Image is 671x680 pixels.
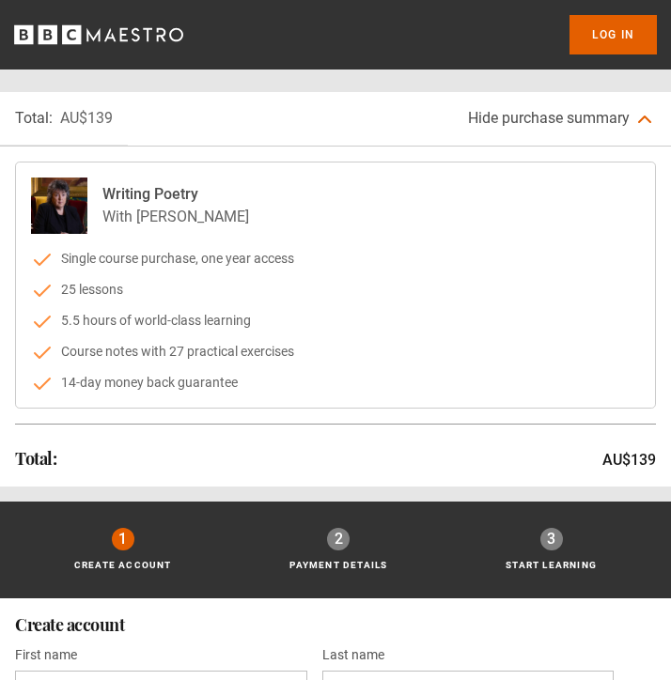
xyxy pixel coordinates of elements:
p: Writing Poetry [102,183,249,206]
svg: BBC Maestro [14,21,183,49]
h2: Create account [15,613,656,636]
p: With [PERSON_NAME] [102,206,249,228]
p: Payment details [289,558,387,572]
div: 3 [540,528,563,550]
p: AU$139 [602,449,656,471]
p: Total: [15,107,53,130]
div: 1 [112,528,134,550]
li: 14-day money back guarantee [31,373,640,393]
li: 25 lessons [31,280,640,300]
li: Single course purchase, one year access [31,249,640,269]
div: 2 [327,528,350,550]
p: AU$139 [60,107,113,130]
p: Create Account [74,558,172,572]
li: Course notes with 27 practical exercises [31,342,640,362]
p: Start learning [506,558,597,572]
span: Hide purchase summary [468,109,630,127]
a: Log In [570,15,657,54]
button: Hide purchase summary [453,92,671,146]
label: Last name [322,644,384,667]
label: First name [15,644,77,667]
h2: Total: [15,447,56,470]
li: 5.5 hours of world-class learning [31,311,640,331]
